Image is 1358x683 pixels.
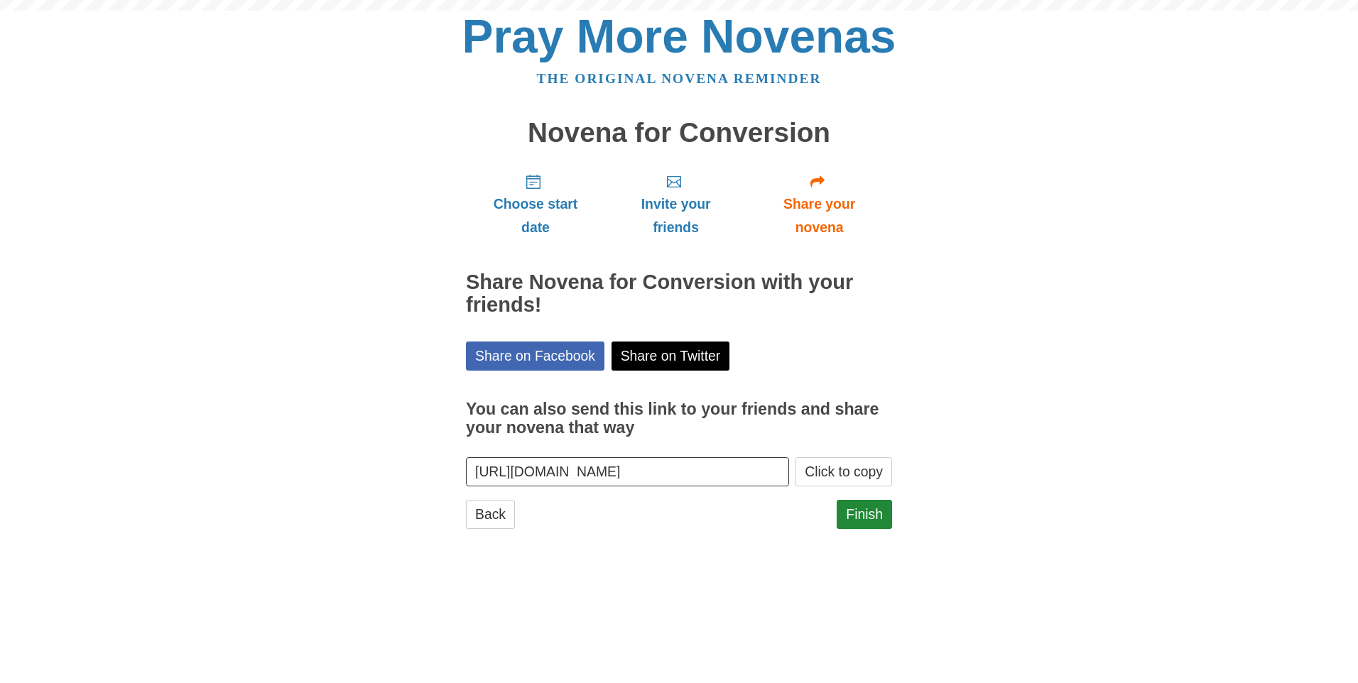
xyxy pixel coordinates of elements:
[605,162,746,246] a: Invite your friends
[837,500,892,529] a: Finish
[537,71,822,86] a: The original novena reminder
[480,192,591,239] span: Choose start date
[466,271,892,317] h2: Share Novena for Conversion with your friends!
[466,400,892,437] h3: You can also send this link to your friends and share your novena that way
[466,341,604,371] a: Share on Facebook
[462,10,896,62] a: Pray More Novenas
[761,192,878,239] span: Share your novena
[746,162,892,246] a: Share your novena
[466,500,515,529] a: Back
[619,192,732,239] span: Invite your friends
[612,341,730,371] a: Share on Twitter
[466,118,892,148] h1: Novena for Conversion
[466,162,605,246] a: Choose start date
[795,457,892,486] button: Click to copy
